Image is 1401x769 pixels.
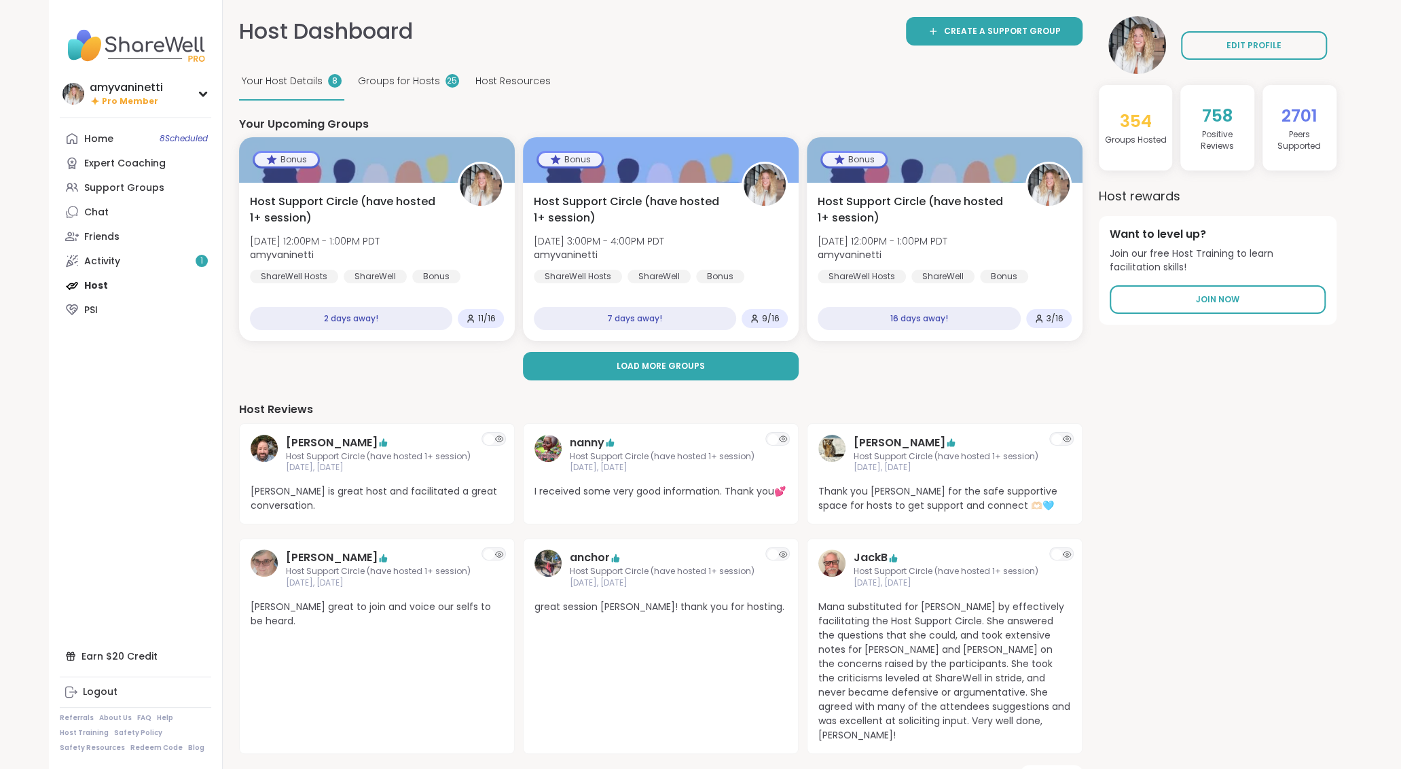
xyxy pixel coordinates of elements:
[84,304,98,317] div: PSI
[818,270,906,283] div: ShareWell Hosts
[818,550,845,589] a: JackB
[99,713,132,723] a: About Us
[188,743,204,753] a: Blog
[84,181,164,195] div: Support Groups
[286,451,471,463] span: Host Support Circle (have hosted 1+ session)
[944,25,1061,37] span: Create a support group
[1047,313,1063,324] span: 3 / 16
[854,577,1038,589] span: [DATE], [DATE]
[344,270,407,283] div: ShareWell
[980,270,1028,283] div: Bonus
[1226,39,1281,52] span: EDIT PROFILE
[60,728,109,738] a: Host Training
[60,22,211,69] img: ShareWell Nav Logo
[1181,31,1327,60] a: EDIT PROFILE
[60,224,211,249] a: Friends
[475,74,551,88] span: Host Resources
[818,600,1071,743] span: Mana substituted for [PERSON_NAME] by effectively facilitating the Host Support Circle. She answe...
[1027,164,1070,206] img: amyvaninetti
[818,435,845,474] a: spencer
[412,270,460,283] div: Bonus
[445,74,459,88] div: 25
[130,743,183,753] a: Redeem Code
[627,270,691,283] div: ShareWell
[818,484,1071,513] span: Thank you [PERSON_NAME] for the safe supportive space for hosts to get support and connect 🫶🏻🩵
[1110,227,1326,242] h4: Want to level up?
[250,234,380,248] span: [DATE] 12:00PM - 1:00PM PDT
[62,83,84,105] img: amyvaninetti
[250,248,314,262] b: amyvaninetti
[239,402,1082,417] h4: Host Reviews
[534,234,664,248] span: [DATE] 3:00PM - 4:00PM PDT
[539,153,602,166] div: Bonus
[102,96,158,107] span: Pro Member
[744,164,786,206] img: amyvaninetti
[822,153,886,166] div: Bonus
[255,153,318,166] div: Bonus
[286,550,378,566] a: [PERSON_NAME]
[818,550,845,577] img: JackB
[83,685,117,699] div: Logout
[818,248,881,262] b: amyvaninetti
[250,270,338,283] div: ShareWell Hosts
[1104,135,1166,146] h4: Groups Hosted
[60,713,94,723] a: Referrals
[570,462,754,473] span: [DATE], [DATE]
[534,435,562,462] img: nanny
[251,550,278,577] img: Susan
[60,644,211,668] div: Earn $20 Credit
[60,200,211,224] a: Chat
[1119,109,1151,133] span: 354
[1196,293,1239,306] span: Join Now
[854,451,1038,463] span: Host Support Circle (have hosted 1+ session)
[1108,16,1166,74] img: amyvaninetti
[1202,104,1233,128] span: 758
[854,462,1038,473] span: [DATE], [DATE]
[1110,285,1326,314] a: Join Now
[60,126,211,151] a: Home8Scheduled
[1268,129,1331,152] h4: Peers Supported
[534,550,562,577] img: anchor
[60,151,211,175] a: Expert Coaching
[60,743,125,753] a: Safety Resources
[242,74,323,88] span: Your Host Details
[534,307,736,330] div: 7 days away!
[762,313,780,324] span: 9 / 16
[251,435,278,462] img: Brian_L
[818,307,1021,330] div: 16 days away!
[534,248,598,262] b: amyvaninetti
[534,550,562,589] a: anchor
[570,577,754,589] span: [DATE], [DATE]
[250,307,452,330] div: 2 days away!
[239,16,413,47] h1: Host Dashboard
[60,298,211,322] a: PSI
[818,194,1011,226] span: Host Support Circle (have hosted 1+ session)
[1110,247,1326,274] span: Join our free Host Training to learn facilitation skills!
[137,713,151,723] a: FAQ
[911,270,975,283] div: ShareWell
[906,17,1082,46] a: Create a support group
[534,194,727,226] span: Host Support Circle (have hosted 1+ session)
[570,451,754,463] span: Host Support Circle (have hosted 1+ session)
[114,728,162,738] a: Safety Policy
[854,435,945,451] a: [PERSON_NAME]
[460,164,502,206] img: amyvaninetti
[570,566,754,577] span: Host Support Circle (have hosted 1+ session)
[696,270,744,283] div: Bonus
[854,566,1038,577] span: Host Support Circle (have hosted 1+ session)
[160,133,208,144] span: 8 Scheduled
[534,600,787,614] span: great session [PERSON_NAME]! thank you for hosting.
[818,435,845,462] img: spencer
[90,80,163,95] div: amyvaninetti
[1281,104,1317,128] span: 2701
[251,600,503,628] span: [PERSON_NAME] great to join and voice our selfs to be heard.
[1186,129,1249,152] h4: Positive Review s
[60,249,211,273] a: Activity1
[358,74,440,88] span: Groups for Hosts
[84,230,120,244] div: Friends
[84,255,120,268] div: Activity
[84,157,166,171] div: Expert Coaching
[251,550,278,589] a: Susan
[523,352,799,380] button: Load more groups
[84,206,109,219] div: Chat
